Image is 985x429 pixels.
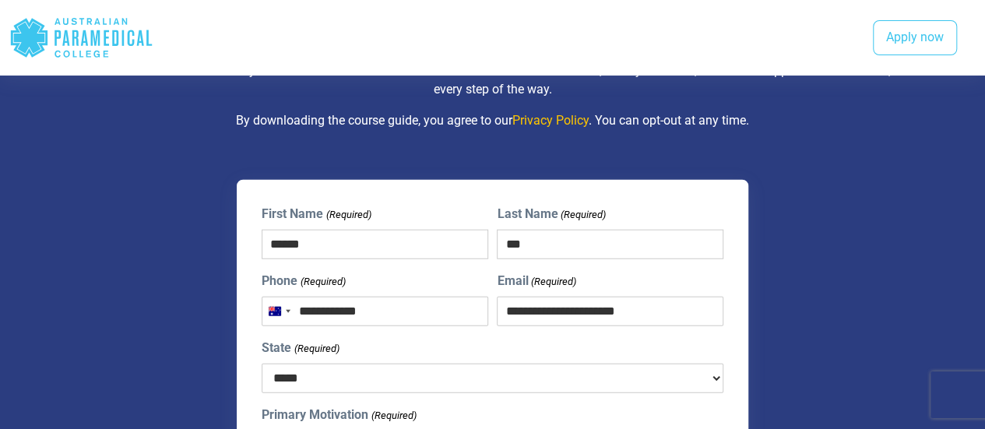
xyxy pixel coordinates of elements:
[559,207,606,223] span: (Required)
[262,272,345,290] label: Phone
[529,274,576,290] span: (Required)
[82,111,903,130] p: By downloading the course guide, you agree to our . You can opt-out at any time.
[512,113,589,128] a: Privacy Policy
[82,62,903,99] p: Fill in the form to download your free course overview. Find out more about career outcomes, what...
[370,408,417,424] span: (Required)
[873,20,957,56] a: Apply now
[262,339,339,357] label: State
[293,341,339,357] span: (Required)
[262,406,416,424] label: Primary Motivation
[325,207,371,223] span: (Required)
[9,12,153,63] div: Australian Paramedical College
[497,272,575,290] label: Email
[299,274,346,290] span: (Required)
[497,205,605,223] label: Last Name
[262,205,371,223] label: First Name
[262,297,295,325] button: Selected country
